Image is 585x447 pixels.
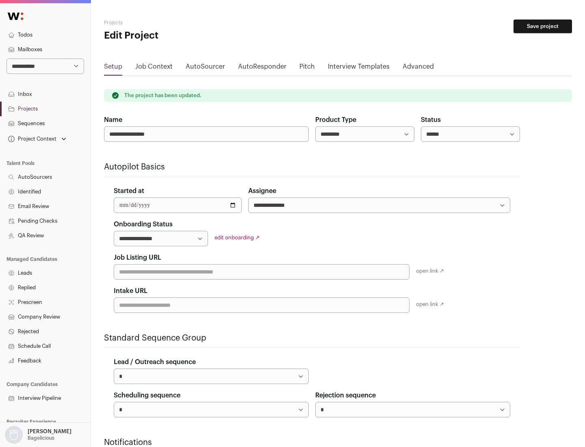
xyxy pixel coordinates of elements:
label: Assignee [248,186,276,196]
button: Open dropdown [3,426,73,444]
label: Name [104,115,122,125]
label: Rejection sequence [315,391,376,400]
label: Onboarding Status [114,219,173,229]
h1: Edit Project [104,29,260,42]
label: Scheduling sequence [114,391,180,400]
a: edit onboarding ↗ [214,235,260,240]
p: Bagelicious [28,435,54,441]
a: AutoResponder [238,62,286,75]
a: Advanced [403,62,434,75]
a: AutoSourcer [186,62,225,75]
h2: Projects [104,20,260,26]
p: The project has been updated. [124,92,201,99]
h2: Autopilot Basics [104,161,520,173]
img: Wellfound [3,8,28,24]
a: Job Context [135,62,173,75]
label: Lead / Outreach sequence [114,357,196,367]
label: Started at [114,186,144,196]
label: Intake URL [114,286,147,296]
a: Setup [104,62,122,75]
a: Interview Templates [328,62,390,75]
button: Save project [513,20,572,33]
h2: Standard Sequence Group [104,332,520,344]
img: nopic.png [5,426,23,444]
label: Product Type [315,115,356,125]
a: Pitch [299,62,315,75]
div: Project Context [6,136,56,142]
p: [PERSON_NAME] [28,428,71,435]
label: Status [421,115,441,125]
label: Job Listing URL [114,253,161,263]
button: Open dropdown [6,133,68,145]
